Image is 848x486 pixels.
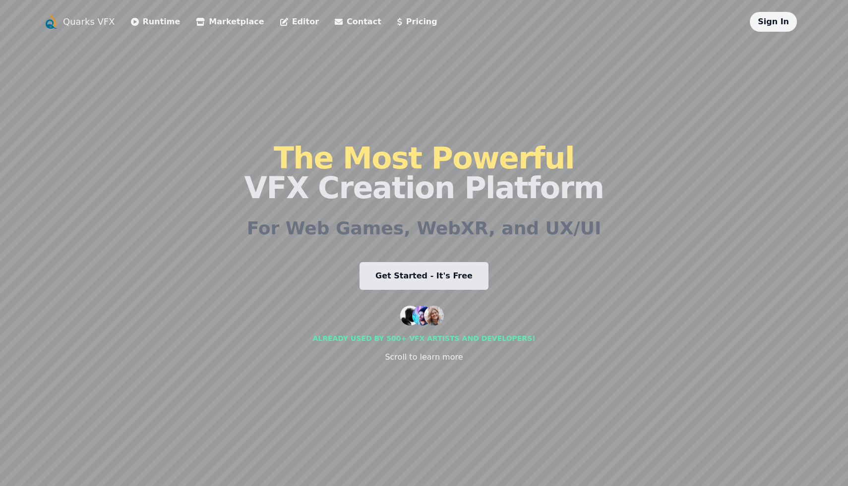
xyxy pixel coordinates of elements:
[360,262,488,290] a: Get Started - It's Free
[196,16,264,28] a: Marketplace
[758,17,789,26] a: Sign In
[412,306,432,325] img: customer 2
[63,15,115,29] a: Quarks VFX
[335,16,381,28] a: Contact
[247,218,602,238] h2: For Web Games, WebXR, and UX/UI
[274,141,574,175] span: The Most Powerful
[312,333,535,343] div: Already used by 500+ vfx artists and developers!
[424,306,444,325] img: customer 3
[280,16,319,28] a: Editor
[131,16,181,28] a: Runtime
[385,351,463,363] div: Scroll to learn more
[397,16,437,28] a: Pricing
[400,306,420,325] img: customer 1
[244,143,604,203] h1: VFX Creation Platform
